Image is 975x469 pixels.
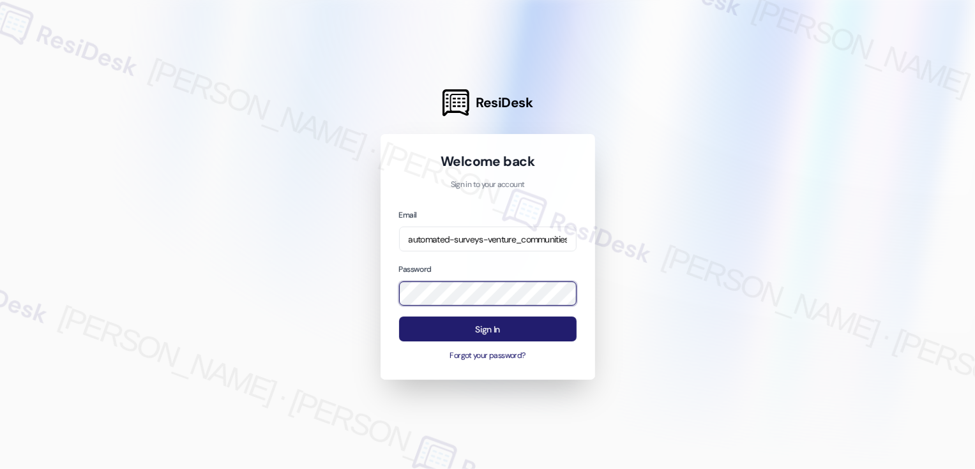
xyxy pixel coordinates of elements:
[399,179,577,191] p: Sign in to your account
[399,153,577,170] h1: Welcome back
[442,89,469,116] img: ResiDesk Logo
[399,264,432,274] label: Password
[399,316,577,341] button: Sign In
[399,227,577,251] input: name@example.com
[399,210,417,220] label: Email
[476,94,533,112] span: ResiDesk
[399,350,577,362] button: Forgot your password?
